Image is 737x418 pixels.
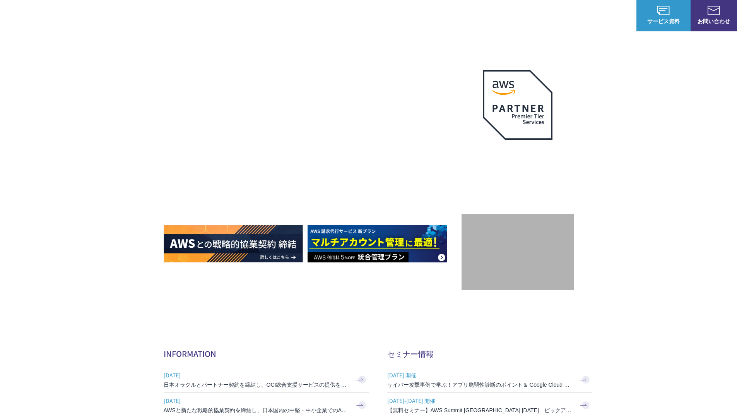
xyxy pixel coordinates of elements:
[164,86,462,120] p: AWSの導入からコスト削減、 構成・運用の最適化からデータ活用まで 規模や業種業態を問わない マネージドサービスで
[448,12,510,20] p: 業種別ソリューション
[387,367,592,392] a: [DATE] 開催 サイバー攻撃事例で学ぶ！アプリ脆弱性診断のポイント＆ Google Cloud セキュリティ対策
[483,70,552,140] img: AWSプレミアティアサービスパートナー
[708,6,720,15] img: お問い合わせ
[387,348,592,359] h2: セミナー情報
[164,395,349,406] span: [DATE]
[691,17,737,25] span: お問い合わせ
[607,12,629,20] a: ログイン
[164,367,369,392] a: [DATE] 日本オラクルとパートナー契約を締結し、OCI総合支援サービスの提供を開始
[474,149,562,179] p: 最上位プレミアティア サービスパートナー
[387,369,573,381] span: [DATE] 開催
[164,393,369,418] a: [DATE] AWSと新たな戦略的協業契約を締結し、日本国内の中堅・中小企業でのAWS活用を加速
[477,226,558,282] img: 契約件数
[562,12,592,20] p: ナレッジ
[509,149,526,160] em: AWS
[369,12,387,20] p: 強み
[525,12,547,20] a: 導入事例
[657,6,670,15] img: AWS総合支援サービス C-Chorus サービス資料
[308,225,447,262] img: AWS請求代行サービス 統合管理プラン
[164,225,303,262] img: AWSとの戦略的協業契約 締結
[164,381,349,389] h3: 日本オラクルとパートナー契約を締結し、OCI総合支援サービスの提供を開始
[89,7,145,24] span: NHN テコラス AWS総合支援サービス
[164,406,349,414] h3: AWSと新たな戦略的協業契約を締結し、日本国内の中堅・中小企業でのAWS活用を加速
[164,369,349,381] span: [DATE]
[387,381,573,389] h3: サイバー攻撃事例で学ぶ！アプリ脆弱性診断のポイント＆ Google Cloud セキュリティ対策
[387,406,573,414] h3: 【無料セミナー】AWS Summit [GEOGRAPHIC_DATA] [DATE] ピックアップセッション
[164,348,369,359] h2: INFORMATION
[636,17,691,25] span: サービス資料
[387,395,573,406] span: [DATE]-[DATE] 開催
[403,12,432,20] p: サービス
[387,393,592,418] a: [DATE]-[DATE] 開催 【無料セミナー】AWS Summit [GEOGRAPHIC_DATA] [DATE] ピックアップセッション
[12,6,145,25] a: AWS総合支援サービス C-Chorus NHN テコラスAWS総合支援サービス
[164,127,462,202] h1: AWS ジャーニーの 成功を実現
